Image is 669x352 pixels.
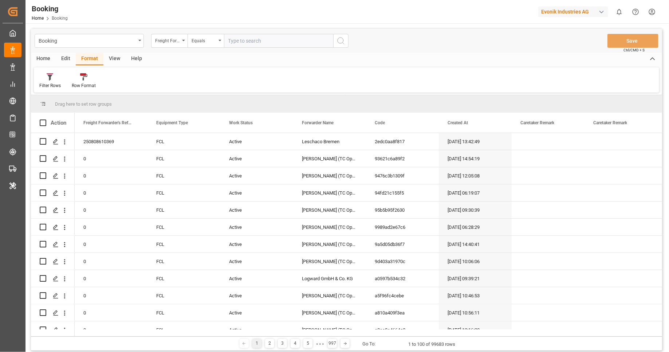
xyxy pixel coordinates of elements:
[293,304,366,321] div: [PERSON_NAME] (TC Operator)
[75,184,147,201] div: 0
[39,82,61,89] div: Filter Rows
[147,270,220,287] div: FCL
[623,47,645,53] span: Ctrl/CMD + S
[220,304,293,321] div: Active
[31,150,75,167] div: Press SPACE to select this row.
[103,53,126,65] div: View
[538,7,608,17] div: Evonik Industries AG
[333,34,349,48] button: search button
[83,120,132,125] span: Freight Forwarder's Reference No.
[448,120,468,125] span: Created At
[51,120,66,126] div: Action
[147,287,220,304] div: FCL
[316,341,324,347] div: ● ● ●
[375,120,385,125] span: Code
[293,236,366,253] div: [PERSON_NAME] (TC Operator)
[75,287,147,304] div: 0
[31,270,75,287] div: Press SPACE to select this row.
[293,184,366,201] div: [PERSON_NAME] (TC Operator)
[31,287,75,304] div: Press SPACE to select this row.
[56,53,76,65] div: Edit
[147,219,220,235] div: FCL
[75,219,147,235] div: 0
[155,36,180,44] div: Freight Forwarder's Reference No.
[220,236,293,253] div: Active
[220,270,293,287] div: Active
[147,236,220,253] div: FCL
[72,82,96,89] div: Row Format
[220,202,293,218] div: Active
[439,219,512,235] div: [DATE] 06:28:29
[265,339,274,348] div: 2
[147,150,220,167] div: FCL
[293,219,366,235] div: [PERSON_NAME] (TC Operator)
[362,340,375,348] div: Go To:
[293,133,366,150] div: Leschaco Bremen
[147,304,220,321] div: FCL
[627,4,644,20] button: Help Center
[147,202,220,218] div: FCL
[147,167,220,184] div: FCL
[126,53,147,65] div: Help
[147,321,220,338] div: FCL
[366,150,439,167] div: 93621c6a89f2
[220,219,293,235] div: Active
[151,34,188,48] button: open menu
[31,219,75,236] div: Press SPACE to select this row.
[147,184,220,201] div: FCL
[328,339,337,348] div: 997
[75,236,147,253] div: 0
[75,321,147,338] div: 0
[366,287,439,304] div: a5f96fc4cebe
[220,167,293,184] div: Active
[35,34,144,48] button: open menu
[439,202,512,218] div: [DATE] 09:30:39
[366,219,439,235] div: 9989ad2e67c6
[147,253,220,270] div: FCL
[75,253,147,270] div: 0
[55,101,112,107] span: Drag here to set row groups
[224,34,333,48] input: Type to search
[366,184,439,201] div: 94fd21c155f5
[220,321,293,338] div: Active
[366,321,439,338] div: a8ec8a4664c2
[439,150,512,167] div: [DATE] 14:54:19
[520,120,554,125] span: Caretaker Remark
[611,4,627,20] button: show 0 new notifications
[439,133,512,150] div: [DATE] 13:42:49
[439,253,512,270] div: [DATE] 10:06:06
[31,184,75,202] div: Press SPACE to select this row.
[147,133,220,150] div: FCL
[75,202,147,218] div: 0
[439,270,512,287] div: [DATE] 09:39:21
[538,5,611,19] button: Evonik Industries AG
[366,270,439,287] div: a0597b534c32
[76,53,103,65] div: Format
[366,133,439,150] div: 2edc0aa8f817
[293,202,366,218] div: [PERSON_NAME] (TC Operator)
[439,304,512,321] div: [DATE] 10:56:11
[366,236,439,253] div: 9a5d05db36f7
[293,287,366,304] div: [PERSON_NAME] (TC Operator)
[31,304,75,321] div: Press SPACE to select this row.
[229,120,253,125] span: Work Status
[293,321,366,338] div: [PERSON_NAME] (TC Operator)
[39,36,136,45] div: Booking
[366,167,439,184] div: 9476c3b1309f
[220,150,293,167] div: Active
[293,270,366,287] div: Logward GmbH & Co. KG
[31,167,75,184] div: Press SPACE to select this row.
[75,150,147,167] div: 0
[31,53,56,65] div: Home
[220,253,293,270] div: Active
[293,150,366,167] div: [PERSON_NAME] (TC Operator)
[75,270,147,287] div: 0
[188,34,224,48] button: open menu
[31,321,75,339] div: Press SPACE to select this row.
[220,133,293,150] div: Active
[75,167,147,184] div: 0
[31,133,75,150] div: Press SPACE to select this row.
[31,236,75,253] div: Press SPACE to select this row.
[252,339,261,348] div: 1
[192,36,216,44] div: Equals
